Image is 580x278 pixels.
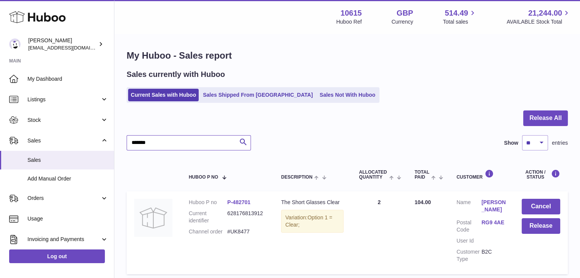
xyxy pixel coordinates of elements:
[506,18,571,26] span: AVAILABLE Stock Total
[506,8,571,26] a: 21,244.00 AVAILABLE Stock Total
[523,110,568,126] button: Release All
[285,214,332,228] span: Option 1 = Clear;
[481,219,506,226] a: RG9 4AE
[456,169,506,180] div: Customer
[456,237,481,244] dt: User Id
[127,50,568,62] h1: My Huboo - Sales report
[227,199,251,205] a: P-482701
[27,75,108,83] span: My Dashboard
[341,8,362,18] strong: 10615
[27,175,108,182] span: Add Manual Order
[227,228,266,235] dd: #UK8477
[281,199,344,206] div: The Short Glasses Clear
[189,199,227,206] dt: Huboo P no
[27,157,108,164] span: Sales
[481,248,506,263] dd: B2C
[27,117,100,124] span: Stock
[27,137,100,144] span: Sales
[27,215,108,222] span: Usage
[28,37,97,51] div: [PERSON_NAME]
[281,175,312,180] span: Description
[522,199,560,214] button: Cancel
[392,18,413,26] div: Currency
[9,249,105,263] a: Log out
[522,218,560,234] button: Release
[28,45,112,51] span: [EMAIL_ADDRESS][DOMAIN_NAME]
[415,199,431,205] span: 104.00
[27,195,100,202] span: Orders
[200,89,315,101] a: Sales Shipped From [GEOGRAPHIC_DATA]
[445,8,468,18] span: 514.49
[522,169,560,180] div: Action / Status
[134,199,172,237] img: no-photo.jpg
[443,18,477,26] span: Total sales
[227,210,266,224] dd: 628176813912
[189,210,227,224] dt: Current identifier
[528,8,562,18] span: 21,244.00
[189,228,227,235] dt: Channel order
[27,236,100,243] span: Invoicing and Payments
[397,8,413,18] strong: GBP
[443,8,477,26] a: 514.49 Total sales
[359,170,387,180] span: ALLOCATED Quantity
[317,89,378,101] a: Sales Not With Huboo
[9,38,21,50] img: fulfillment@fable.com
[281,210,344,233] div: Variation:
[456,248,481,263] dt: Customer Type
[415,170,429,180] span: Total paid
[552,139,568,147] span: entries
[481,199,506,213] a: [PERSON_NAME]
[189,175,218,180] span: Huboo P no
[27,96,100,103] span: Listings
[504,139,518,147] label: Show
[456,219,481,233] dt: Postal Code
[351,191,407,274] td: 2
[127,69,225,80] h2: Sales currently with Huboo
[128,89,199,101] a: Current Sales with Huboo
[456,199,481,215] dt: Name
[336,18,362,26] div: Huboo Ref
